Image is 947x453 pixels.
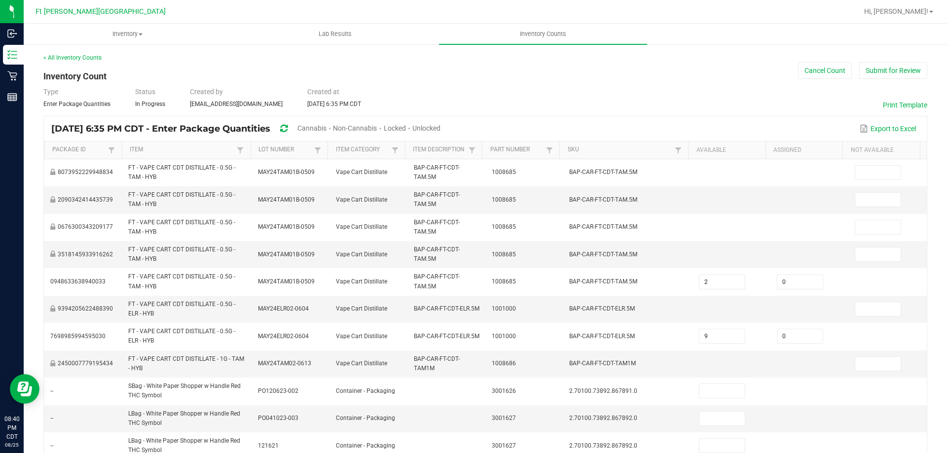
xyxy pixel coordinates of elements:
span: FT - VAPE CART CDT DISTILLATE - 0.5G - TAM - HYB [128,191,235,208]
span: BAP-CAR-FT-CDT-ELR.5M [569,333,635,340]
th: Available [688,141,765,159]
span: Vape Cart Distillate [336,333,387,340]
p: 08/25 [4,441,19,449]
span: Vape Cart Distillate [336,278,387,285]
span: BAP-CAR-FT-CDT-ELR.5M [414,333,479,340]
inline-svg: Reports [7,92,17,102]
span: PO120623-002 [258,387,298,394]
span: SBag - White Paper Shopper w Handle Red THC Symbol [128,383,241,399]
span: 7698985994595030 [50,333,106,340]
span: 0948633638940033 [50,278,106,285]
span: Container - Packaging [336,442,395,449]
span: 3001626 [492,387,516,394]
span: Non-Cannabis [333,124,377,132]
iframe: Resource center [10,374,39,404]
span: 2.70100.73892.867891.0 [569,387,637,394]
span: FT - VAPE CART CDT DISTILLATE - 0.5G - ELR - HYB [128,328,235,344]
span: 2.70100.73892.867892.0 [569,415,637,421]
span: 2090342414435739 [58,196,113,203]
span: Lab Results [305,30,365,38]
span: MAY24TAM02-0613 [258,360,311,367]
span: Vape Cart Distillate [336,251,387,258]
span: MAY24ELR02-0604 [258,305,309,312]
span: Vape Cart Distillate [336,169,387,175]
span: 2.70100.73892.867892.0 [569,442,637,449]
th: Not Available [842,141,920,159]
p: 08:40 PM CDT [4,415,19,441]
span: BAP-CAR-FT-CDT-TAM.5M [414,246,460,262]
a: Filter [389,144,401,156]
span: Enter Package Quantities [43,101,110,107]
a: Lab Results [231,24,439,44]
span: Type [43,88,58,96]
span: Inventory [24,30,231,38]
span: MAY24TAM01B-0509 [258,251,315,258]
span: MAY24ELR02-0604 [258,333,309,340]
span: 1008685 [492,251,516,258]
span: 9394205622488390 [58,305,113,312]
span: 1001000 [492,305,516,312]
span: Cannabis [297,124,327,132]
a: Filter [466,144,478,156]
span: [EMAIL_ADDRESS][DOMAIN_NAME] [190,101,283,107]
span: 1008685 [492,223,516,230]
span: BAP-CAR-FT-CDT-TAM.5M [414,273,460,289]
span: FT - VAPE CART CDT DISTILLATE - 0.5G - TAM - HYB [128,164,235,180]
span: BAP-CAR-FT-CDT-TAM1M [569,360,636,367]
a: < All Inventory Counts [43,54,102,61]
button: Export to Excel [857,120,918,137]
span: Locked [384,124,406,132]
th: Assigned [765,141,843,159]
span: Vape Cart Distillate [336,360,387,367]
span: FT - VAPE CART CDT DISTILLATE - 0.5G - TAM - HYB [128,219,235,235]
span: -- [50,387,53,394]
span: 8073952229948834 [58,169,113,175]
span: BAP-CAR-FT-CDT-TAM1M [414,355,460,372]
span: FT - VAPE CART CDT DISTILLATE - 0.5G - ELR - HYB [128,301,235,317]
inline-svg: Inbound [7,29,17,38]
span: BAP-CAR-FT-CDT-ELR.5M [569,305,635,312]
a: Filter [106,144,117,156]
a: Filter [234,144,246,156]
div: [DATE] 6:35 PM CDT - Enter Package Quantities [51,120,448,138]
span: 3518145933916262 [58,251,113,258]
span: 1008685 [492,196,516,203]
span: FT - VAPE CART CDT DISTILLATE - 0.5G - TAM - HYB [128,246,235,262]
span: Unlocked [412,124,440,132]
button: Print Template [883,100,927,110]
inline-svg: Retail [7,71,17,81]
span: BAP-CAR-FT-CDT-TAM.5M [569,251,637,258]
a: Filter [312,144,324,156]
span: BAP-CAR-FT-CDT-ELR.5M [414,305,479,312]
a: SKUSortable [568,146,672,154]
span: 1008685 [492,278,516,285]
span: LBag - White Paper Shopper w Handle Red THC Symbol [128,410,240,426]
span: PO041023-003 [258,415,298,421]
span: 0676300343209177 [58,223,113,230]
span: MAY24TAM01B-0509 [258,278,315,285]
span: -- [50,415,53,421]
span: In Progress [135,101,165,107]
span: MAY24TAM01B-0509 [258,196,315,203]
span: Inventory Counts [507,30,580,38]
span: Vape Cart Distillate [336,196,387,203]
span: -- [50,442,53,449]
a: Inventory Counts [439,24,647,44]
a: Item DescriptionSortable [413,146,466,154]
span: BAP-CAR-FT-CDT-TAM.5M [569,169,637,175]
a: Inventory [24,24,231,44]
span: Inventory Count [43,71,107,81]
span: BAP-CAR-FT-CDT-TAM.5M [414,164,460,180]
button: Submit for Review [859,62,927,79]
span: MAY24TAM01B-0509 [258,223,315,230]
span: 1008686 [492,360,516,367]
span: Vape Cart Distillate [336,223,387,230]
span: MAY24TAM01B-0509 [258,169,315,175]
a: Part NumberSortable [490,146,544,154]
span: 3001627 [492,415,516,421]
a: Lot NumberSortable [258,146,312,154]
span: Ft [PERSON_NAME][GEOGRAPHIC_DATA] [36,7,166,16]
a: ItemSortable [130,146,234,154]
span: Created at [307,88,339,96]
span: 1008685 [492,169,516,175]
